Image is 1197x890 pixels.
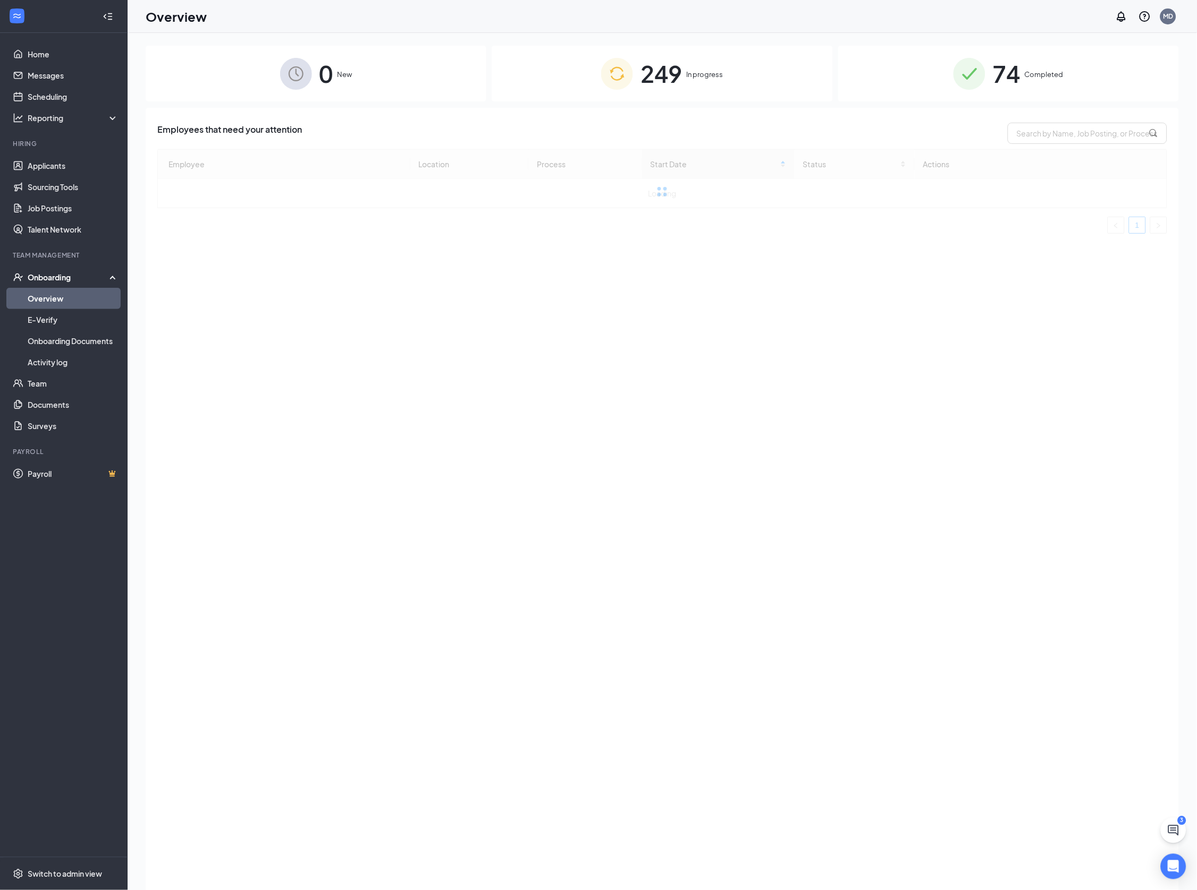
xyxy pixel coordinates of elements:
[28,86,119,107] a: Scheduling
[640,55,682,92] span: 249
[686,69,723,80] span: In progress
[13,869,23,879] svg: Settings
[146,7,207,25] h1: Overview
[28,113,119,123] div: Reporting
[1008,123,1167,144] input: Search by Name, Job Posting, or Process
[1115,10,1128,23] svg: Notifications
[28,176,119,198] a: Sourcing Tools
[993,55,1021,92] span: 74
[28,352,119,373] a: Activity log
[28,463,119,484] a: PayrollCrown
[28,394,119,415] a: Documents
[28,869,102,879] div: Switch to admin view
[28,219,119,240] a: Talent Network
[28,198,119,219] a: Job Postings
[28,44,119,65] a: Home
[28,330,119,352] a: Onboarding Documents
[1139,10,1151,23] svg: QuestionInfo
[13,447,116,456] div: Payroll
[13,272,23,283] svg: UserCheck
[1164,12,1174,21] div: MD
[13,251,116,260] div: Team Management
[28,155,119,176] a: Applicants
[28,272,109,283] div: Onboarding
[28,288,119,309] a: Overview
[1025,69,1064,80] span: Completed
[13,113,23,123] svg: Analysis
[28,373,119,394] a: Team
[319,55,333,92] span: 0
[338,69,352,80] span: New
[12,11,22,21] svg: WorkstreamLogo
[157,123,302,144] span: Employees that need your attention
[28,415,119,437] a: Surveys
[28,309,119,330] a: E-Verify
[1167,824,1180,837] svg: ChatActive
[13,139,116,148] div: Hiring
[1178,816,1186,825] div: 3
[1161,818,1186,843] button: ChatActive
[103,11,113,22] svg: Collapse
[28,65,119,86] a: Messages
[1161,854,1186,879] div: Open Intercom Messenger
